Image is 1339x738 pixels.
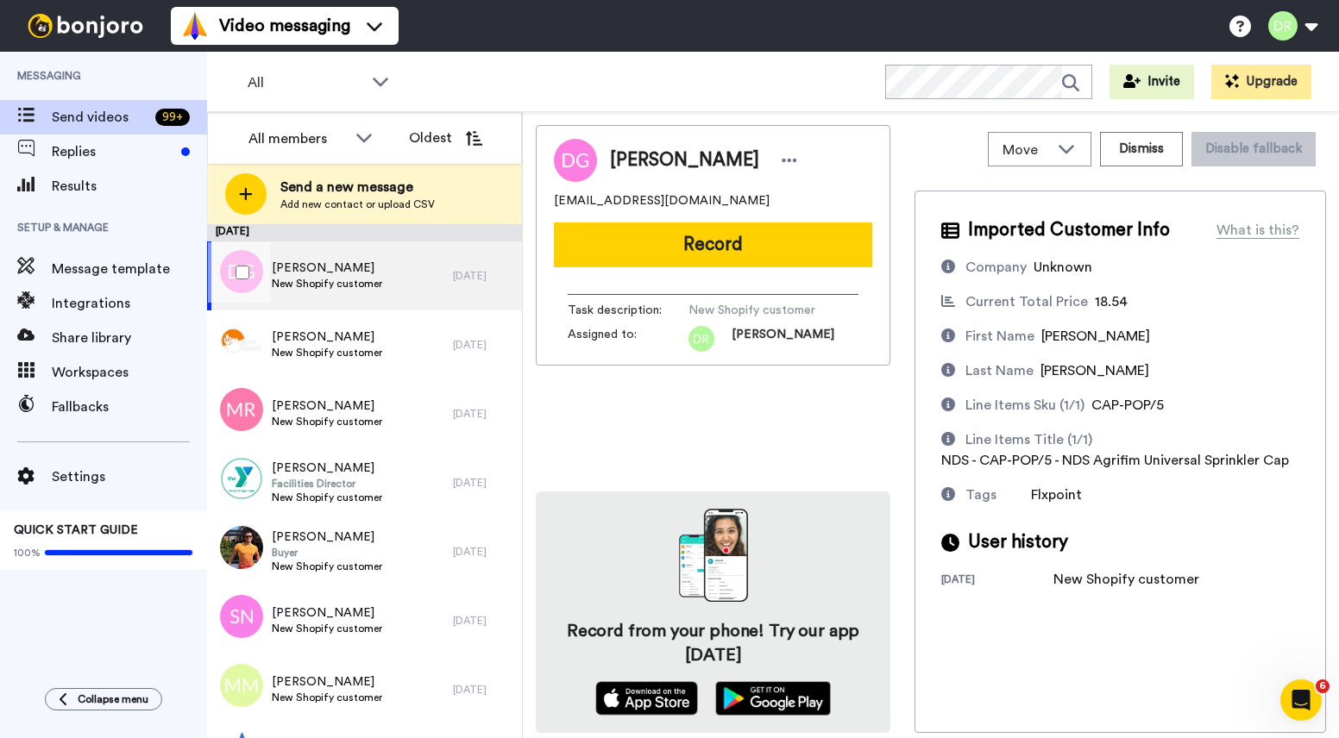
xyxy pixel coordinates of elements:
span: Add new contact or upload CSV [280,197,435,211]
span: Facilities Director [272,477,382,491]
div: [DATE] [453,269,513,283]
span: 100% [14,546,41,560]
img: playstore [715,681,832,716]
span: Collapse menu [78,692,148,706]
div: [DATE] [207,224,522,241]
span: 18.54 [1095,295,1128,309]
span: New Shopify customer [272,415,382,428]
span: [PERSON_NAME] [610,147,759,173]
div: [DATE] [453,338,513,352]
img: 5c1d0aed-9bf7-48ef-a426-698821cb7387.png [220,457,263,500]
img: appstore [595,681,698,716]
button: Upgrade [1211,65,1311,99]
span: Settings [52,466,207,487]
div: Last Name [965,360,1034,381]
img: sn.png [220,595,263,638]
span: [PERSON_NAME] [1041,329,1150,343]
span: Video messaging [219,14,350,38]
span: Integrations [52,293,207,314]
span: Results [52,176,207,197]
button: Dismiss [1100,132,1183,166]
span: Fallbacks [52,397,207,417]
span: New Shopify customer [272,346,382,360]
span: CAP-POP/5 [1091,398,1164,412]
span: All [248,72,363,93]
div: New Shopify customer [1053,569,1199,590]
img: bj-logo-header-white.svg [21,14,150,38]
button: Record [554,222,872,267]
span: Replies [52,141,174,162]
img: Image of Drew Gillen [554,139,597,182]
span: Buyer [272,546,382,560]
div: What is this? [1216,220,1299,241]
span: New Shopify customer [272,491,382,504]
h4: Record from your phone! Try our app [DATE] [553,619,873,667]
div: Tags [965,485,996,505]
span: New Shopify customer [272,277,382,291]
span: Message template [52,259,207,279]
div: [DATE] [941,572,1053,590]
img: 57098b1a-a11f-4e38-a2f1-4e1d4422d22c.jpg [220,319,263,362]
span: [EMAIL_ADDRESS][DOMAIN_NAME] [554,192,770,210]
span: NDS - CAP-POP/5 - NDS Agrifim Universal Sprinkler Cap [941,453,1289,467]
span: Share library [52,328,207,348]
span: [PERSON_NAME] [272,604,382,622]
span: New Shopify customer [272,691,382,704]
span: Send a new message [280,177,435,197]
span: 6 [1316,679,1330,693]
span: [PERSON_NAME] [1040,364,1149,378]
div: Company [965,257,1027,278]
img: mm.png [220,664,263,707]
button: Disable fallback [1191,132,1316,166]
img: download [679,509,748,602]
span: Workspaces [52,362,207,383]
button: Collapse menu [45,688,162,710]
span: [PERSON_NAME] [732,326,834,352]
span: [PERSON_NAME] [272,397,382,415]
span: Task description : [568,302,688,319]
span: Send videos [52,107,148,128]
span: QUICK START GUIDE [14,524,138,536]
span: Unknown [1034,260,1092,274]
span: [PERSON_NAME] [272,460,382,477]
span: Assigned to: [568,326,688,352]
img: d060bcdf-de84-4159-bb55-3d63fdb26614.jpg [220,526,263,569]
span: Move [1003,140,1049,160]
span: Flxpoint [1031,488,1082,502]
div: 99 + [155,109,190,126]
iframe: Intercom live chat [1280,679,1322,721]
img: dr.png [688,326,714,352]
div: All members [248,128,347,149]
span: [PERSON_NAME] [272,260,382,277]
div: Line Items Title (1/1) [965,429,1092,450]
span: New Shopify customer [688,302,852,319]
button: Oldest [396,121,495,155]
div: [DATE] [453,683,513,697]
div: [DATE] [453,614,513,628]
button: Invite [1110,65,1194,99]
span: New Shopify customer [272,560,382,573]
img: mr.png [220,388,263,431]
div: First Name [965,326,1034,347]
span: New Shopify customer [272,622,382,635]
span: [PERSON_NAME] [272,673,382,691]
div: [DATE] [453,545,513,559]
div: Current Total Price [965,291,1088,312]
span: Imported Customer Info [968,217,1170,243]
span: [PERSON_NAME] [272,328,382,346]
div: [DATE] [453,476,513,490]
span: [PERSON_NAME] [272,528,382,546]
div: Line Items Sku (1/1) [965,395,1084,416]
img: vm-color.svg [181,12,209,40]
div: [DATE] [453,407,513,421]
span: User history [968,529,1068,555]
